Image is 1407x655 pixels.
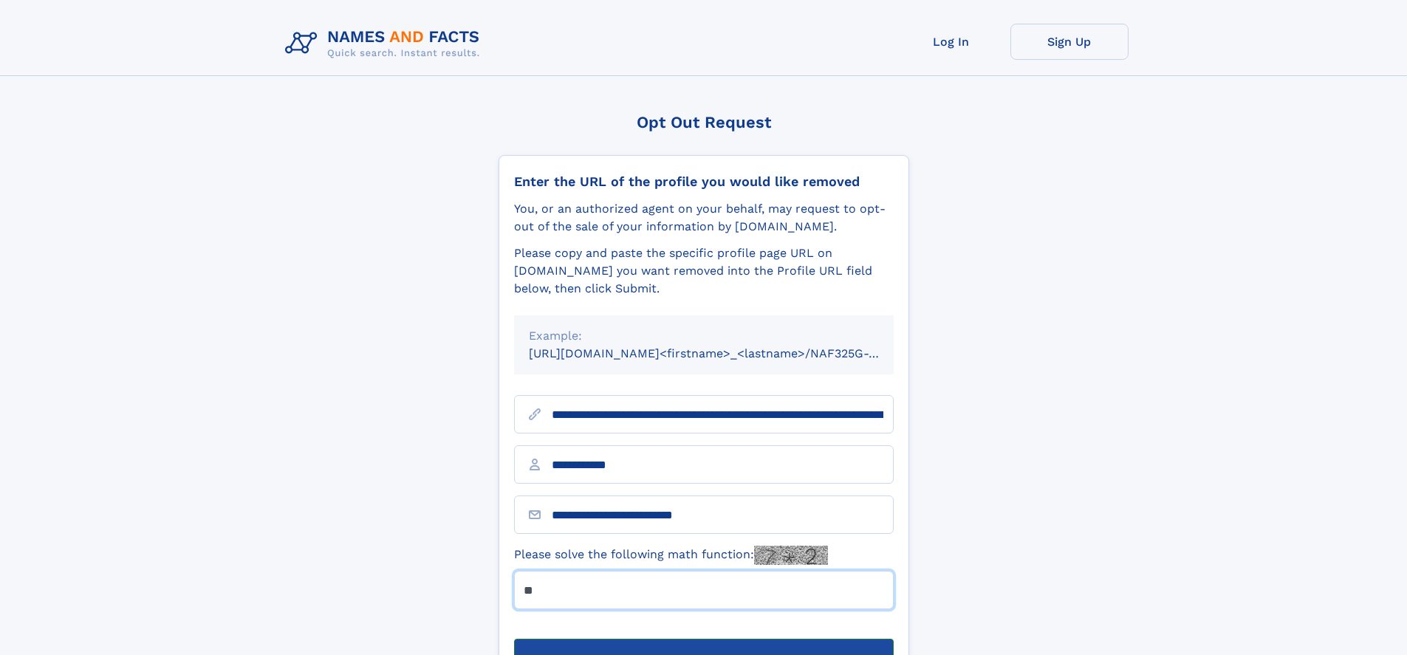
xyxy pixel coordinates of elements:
[514,174,894,190] div: Enter the URL of the profile you would like removed
[514,200,894,236] div: You, or an authorized agent on your behalf, may request to opt-out of the sale of your informatio...
[514,546,828,565] label: Please solve the following math function:
[892,24,1010,60] a: Log In
[529,327,879,345] div: Example:
[499,113,909,131] div: Opt Out Request
[514,244,894,298] div: Please copy and paste the specific profile page URL on [DOMAIN_NAME] you want removed into the Pr...
[1010,24,1129,60] a: Sign Up
[279,24,492,64] img: Logo Names and Facts
[529,346,922,360] small: [URL][DOMAIN_NAME]<firstname>_<lastname>/NAF325G-xxxxxxxx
